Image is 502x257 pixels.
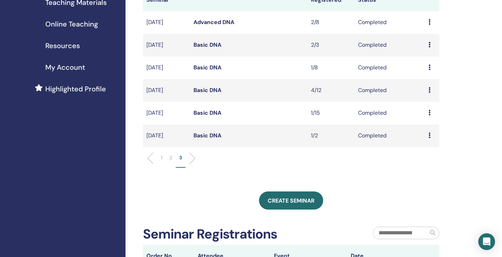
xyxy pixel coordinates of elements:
[307,56,355,79] td: 1/8
[161,154,162,161] p: 1
[478,233,495,250] div: Open Intercom Messenger
[307,102,355,124] td: 1/15
[45,19,98,29] span: Online Teaching
[143,34,190,56] td: [DATE]
[193,132,221,139] a: Basic DNA
[193,18,234,26] a: Advanced DNA
[143,56,190,79] td: [DATE]
[259,191,323,210] a: Create seminar
[193,86,221,94] a: Basic DNA
[355,34,425,56] td: Completed
[355,56,425,79] td: Completed
[193,64,221,71] a: Basic DNA
[169,154,172,161] p: 2
[143,102,190,124] td: [DATE]
[143,79,190,102] td: [DATE]
[143,11,190,34] td: [DATE]
[179,154,182,161] p: 3
[193,109,221,116] a: Basic DNA
[355,11,425,34] td: Completed
[193,41,221,48] a: Basic DNA
[143,124,190,147] td: [DATE]
[307,34,355,56] td: 2/3
[45,62,85,73] span: My Account
[355,102,425,124] td: Completed
[355,124,425,147] td: Completed
[45,84,106,94] span: Highlighted Profile
[307,11,355,34] td: 2/8
[268,197,314,204] span: Create seminar
[355,79,425,102] td: Completed
[45,40,80,51] span: Resources
[307,124,355,147] td: 1/2
[143,226,277,242] h2: Seminar Registrations
[307,79,355,102] td: 4/12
